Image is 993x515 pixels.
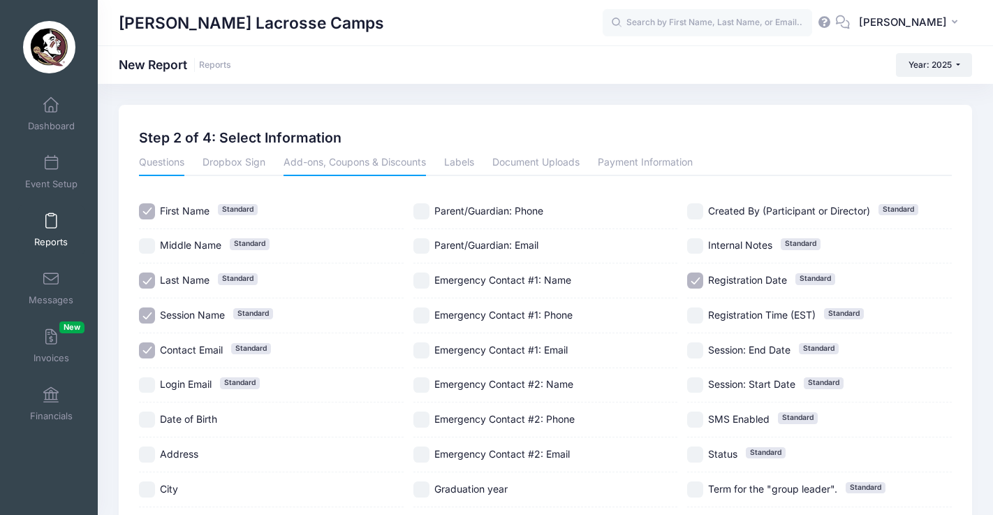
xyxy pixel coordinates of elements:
[708,413,770,425] span: SMS Enabled
[160,309,225,321] span: Session Name
[444,151,474,176] a: Labels
[18,89,84,138] a: Dashboard
[434,274,571,286] span: Emergency Contact #1: Name
[34,352,69,364] span: Invoices
[846,482,885,493] span: Standard
[160,239,221,251] span: Middle Name
[746,447,786,458] span: Standard
[139,151,184,176] a: Questions
[160,448,198,460] span: Address
[218,204,258,215] span: Standard
[29,294,73,306] span: Messages
[233,308,273,319] span: Standard
[119,57,231,72] h1: New Report
[160,378,212,390] span: Login Email
[218,273,258,284] span: Standard
[687,203,703,219] input: Created By (Participant or Director)Standard
[119,7,384,39] h1: [PERSON_NAME] Lacrosse Camps
[687,481,703,498] input: Term for the "group leader".Standard
[28,120,75,132] span: Dashboard
[434,448,570,460] span: Emergency Contact #2: Email
[413,447,429,463] input: Emergency Contact #2: Email
[708,344,790,356] span: Session: End Date
[859,15,947,30] span: [PERSON_NAME]
[708,274,787,286] span: Registration Date
[878,204,918,215] span: Standard
[203,151,265,176] a: Dropbox Sign
[598,151,693,176] a: Payment Information
[687,377,703,393] input: Session: Start DateStandard
[413,481,429,498] input: Graduation year
[687,342,703,358] input: Session: End DateStandard
[434,309,573,321] span: Emergency Contact #1: Phone
[434,483,508,495] span: Graduation year
[413,238,429,254] input: Parent/Guardian: Email
[139,238,155,254] input: Middle NameStandard
[59,321,84,333] span: New
[850,7,972,39] button: [PERSON_NAME]
[909,59,952,70] span: Year: 2025
[18,263,84,312] a: Messages
[708,378,795,390] span: Session: Start Date
[687,412,703,428] input: SMS EnabledStandard
[434,378,573,390] span: Emergency Contact #2: Name
[708,205,870,217] span: Created By (Participant or Director)
[795,273,835,284] span: Standard
[160,205,209,217] span: First Name
[799,343,839,354] span: Standard
[25,178,78,190] span: Event Setup
[413,412,429,428] input: Emergency Contact #2: Phone
[230,238,270,249] span: Standard
[687,307,703,324] input: Registration Time (EST)Standard
[220,377,260,389] span: Standard
[139,377,155,393] input: Login EmailStandard
[160,483,178,495] span: City
[18,205,84,254] a: Reports
[708,483,837,495] span: Term for the "group leader".
[413,273,429,289] input: Emergency Contact #1: Name
[687,238,703,254] input: Internal NotesStandard
[687,447,703,463] input: StatusStandard
[30,410,73,422] span: Financials
[413,377,429,393] input: Emergency Contact #2: Name
[160,413,217,425] span: Date of Birth
[413,203,429,219] input: Parent/Guardian: Phone
[687,273,703,289] input: Registration DateStandard
[139,273,155,289] input: Last NameStandard
[139,481,155,498] input: City
[284,151,426,176] a: Add-ons, Coupons & Discounts
[18,321,84,370] a: InvoicesNew
[18,379,84,428] a: Financials
[434,205,543,217] span: Parent/Guardian: Phone
[434,413,575,425] span: Emergency Contact #2: Phone
[139,130,341,146] h2: Step 2 of 4: Select Information
[199,60,231,71] a: Reports
[896,53,972,77] button: Year: 2025
[139,203,155,219] input: First NameStandard
[23,21,75,73] img: Sara Tisdale Lacrosse Camps
[231,343,271,354] span: Standard
[804,377,844,389] span: Standard
[781,238,821,249] span: Standard
[824,308,864,319] span: Standard
[708,448,737,460] span: Status
[18,147,84,196] a: Event Setup
[139,307,155,324] input: Session NameStandard
[434,344,568,356] span: Emergency Contact #1: Email
[708,239,772,251] span: Internal Notes
[139,447,155,463] input: Address
[603,9,812,37] input: Search by First Name, Last Name, or Email...
[34,236,68,248] span: Reports
[708,309,816,321] span: Registration Time (EST)
[434,239,538,251] span: Parent/Guardian: Email
[160,274,209,286] span: Last Name
[778,412,818,423] span: Standard
[139,412,155,428] input: Date of Birth
[160,344,223,356] span: Contact Email
[492,151,580,176] a: Document Uploads
[139,342,155,358] input: Contact EmailStandard
[413,307,429,324] input: Emergency Contact #1: Phone
[413,342,429,358] input: Emergency Contact #1: Email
